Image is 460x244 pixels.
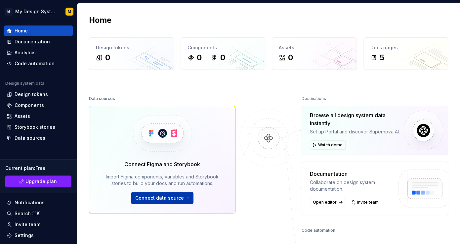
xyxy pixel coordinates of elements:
[4,25,73,36] a: Home
[4,133,73,143] a: Data sources
[5,165,71,171] div: Current plan : Free
[15,27,28,34] div: Home
[4,208,73,219] button: Search ⌘K
[89,94,115,103] div: Data sources
[15,113,30,120] div: Assets
[318,142,343,148] span: Watch demo
[15,199,45,206] div: Notifications
[4,219,73,230] a: Invite team
[370,44,441,51] div: Docs pages
[310,128,403,135] div: Set up Portal and discover Supernova AI.
[25,178,57,185] span: Upgrade plan
[4,36,73,47] a: Documentation
[363,37,448,70] a: Docs pages5
[220,52,225,63] div: 0
[313,200,337,205] span: Open editor
[188,44,259,51] div: Components
[279,44,350,51] div: Assets
[4,89,73,100] a: Design tokens
[357,200,379,205] span: Invite team
[310,198,345,207] a: Open editor
[105,52,110,63] div: 0
[272,37,357,70] a: Assets0
[15,232,34,239] div: Settings
[310,140,346,150] button: Watch demo
[4,122,73,132] a: Storybook stories
[15,8,58,15] div: My Design System
[15,38,50,45] div: Documentation
[15,102,44,109] div: Components
[1,4,75,19] button: MMy Design SystemM
[68,9,71,14] div: M
[89,37,174,70] a: Design tokens0
[15,210,40,217] div: Search ⌘K
[310,179,392,192] div: Collaborate on design system documentation.
[15,49,36,56] div: Analytics
[5,8,13,16] div: M
[197,52,202,63] div: 0
[310,111,403,127] div: Browse all design system data instantly
[4,100,73,111] a: Components
[15,221,40,228] div: Invite team
[15,124,55,130] div: Storybook stories
[4,197,73,208] button: Notifications
[349,198,382,207] a: Invite team
[4,47,73,58] a: Analytics
[15,60,55,67] div: Code automation
[288,52,293,63] div: 0
[124,160,200,168] div: Connect Figma and Storybook
[4,230,73,241] a: Settings
[89,15,111,25] h2: Home
[15,91,48,98] div: Design tokens
[5,81,44,86] div: Design system data
[302,226,335,235] div: Code automation
[15,135,45,141] div: Data sources
[310,170,392,178] div: Documentation
[5,175,71,187] a: Upgrade plan
[181,37,266,70] a: Components00
[135,195,184,201] span: Connect data source
[96,44,167,51] div: Design tokens
[302,94,326,103] div: Destinations
[4,58,73,69] a: Code automation
[131,192,193,204] button: Connect data source
[4,111,73,122] a: Assets
[380,52,384,63] div: 5
[99,173,226,187] div: Import Figma components, variables and Storybook stories to build your docs and run automations.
